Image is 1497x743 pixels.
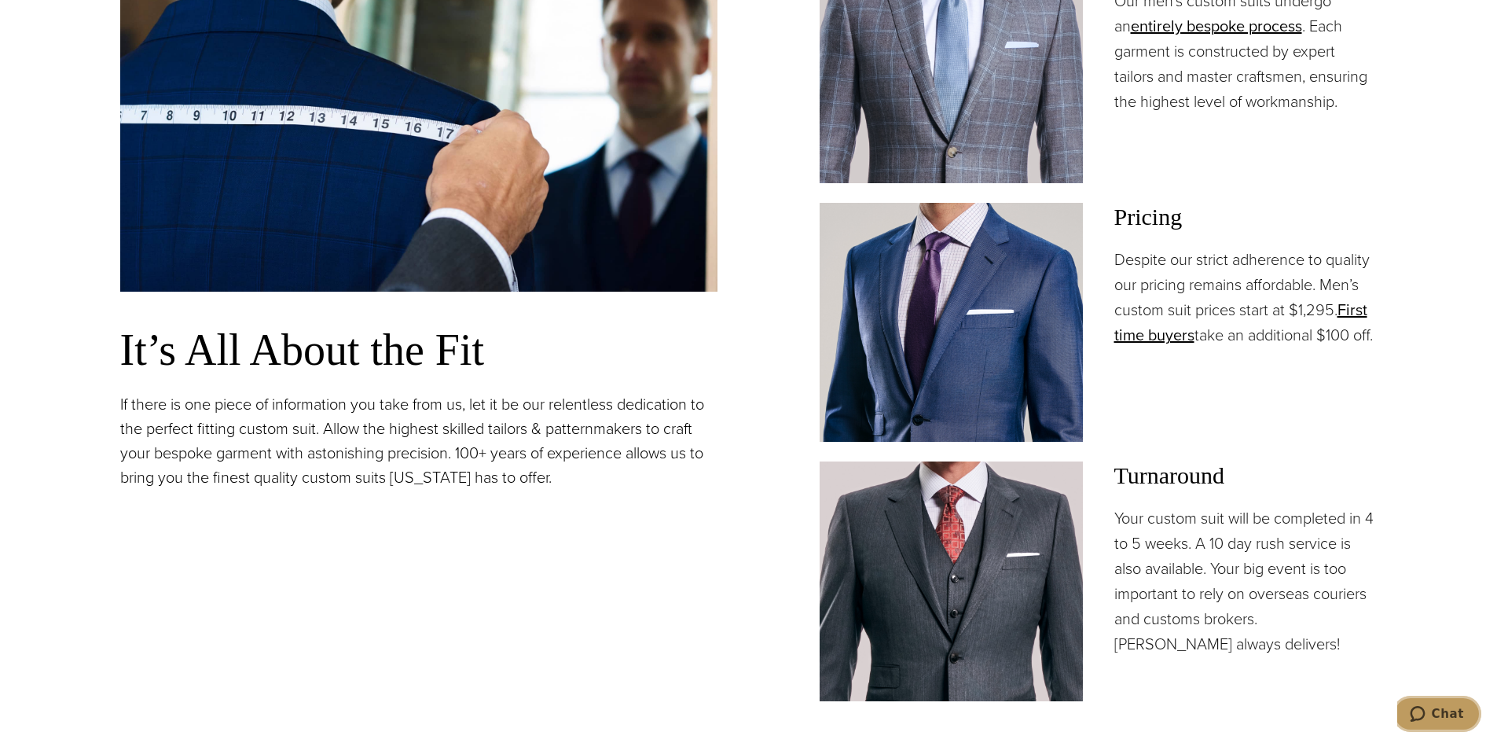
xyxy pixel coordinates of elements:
h3: Turnaround [1114,462,1378,490]
p: Your custom suit will be completed in 4 to 5 weeks. A 10 day rush service is also available. Your... [1114,506,1378,657]
img: Client in blue solid custom made suit with white shirt and navy tie. Fabric by Scabal. [820,203,1083,442]
h3: It’s All About the Fit [120,323,717,377]
img: Client in vested charcoal bespoke suit with white shirt and red patterned tie. [820,462,1083,701]
p: If there is one piece of information you take from us, let it be our relentless dedication to the... [120,392,717,490]
h3: Pricing [1114,203,1378,231]
a: First time buyers [1114,298,1367,347]
iframe: Opens a widget where you can chat to one of our agents [1397,696,1481,735]
a: entirely bespoke process [1131,14,1302,38]
p: Despite our strict adherence to quality our pricing remains affordable. Men’s custom suit prices ... [1114,247,1378,348]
